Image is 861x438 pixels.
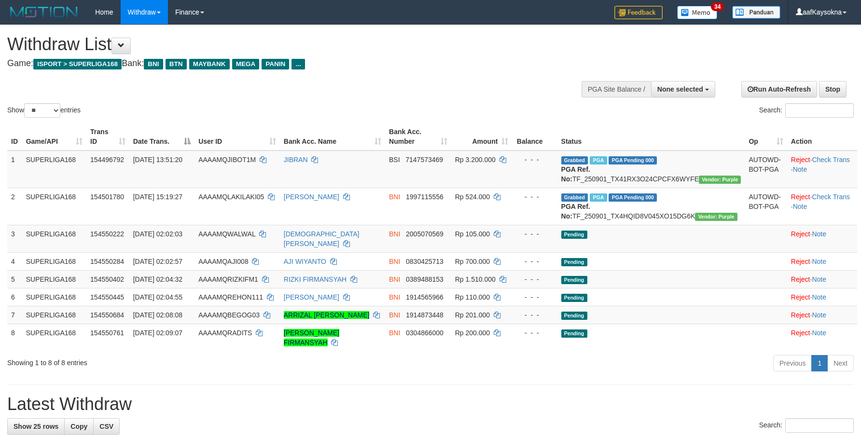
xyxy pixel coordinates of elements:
[133,311,182,319] span: [DATE] 02:08:08
[7,306,22,324] td: 7
[787,324,857,351] td: ·
[819,81,847,97] a: Stop
[406,329,444,337] span: Copy 0304866000 to clipboard
[86,123,129,151] th: Trans ID: activate to sort column ascending
[791,258,810,265] a: Reject
[284,329,339,346] a: [PERSON_NAME] FIRMANSYAH
[582,81,651,97] div: PGA Site Balance /
[791,311,810,319] a: Reject
[812,311,826,319] a: Note
[90,275,124,283] span: 154550402
[70,423,87,430] span: Copy
[133,258,182,265] span: [DATE] 02:02:57
[791,293,810,301] a: Reject
[516,292,553,302] div: - - -
[695,213,737,221] span: Vendor URL: https://trx4.1velocity.biz
[787,225,857,252] td: ·
[785,418,854,433] input: Search:
[827,355,854,371] a: Next
[22,188,86,225] td: SUPERLIGA168
[284,230,360,247] a: [DEMOGRAPHIC_DATA][PERSON_NAME]
[284,193,339,201] a: [PERSON_NAME]
[773,355,812,371] a: Previous
[22,252,86,270] td: SUPERLIGA168
[812,230,826,238] a: Note
[787,288,857,306] td: ·
[657,85,703,93] span: None selected
[389,193,400,201] span: BNI
[7,35,564,54] h1: Withdraw List
[406,293,444,301] span: Copy 1914565966 to clipboard
[133,275,182,283] span: [DATE] 02:04:32
[7,395,854,414] h1: Latest Withdraw
[557,123,745,151] th: Status
[455,293,490,301] span: Rp 110.000
[557,188,745,225] td: TF_250901_TX4HQID8V045XO15DG6K
[7,225,22,252] td: 3
[561,312,587,320] span: Pending
[198,311,260,319] span: AAAAMQBEGOG03
[406,258,444,265] span: Copy 0830425713 to clipboard
[133,156,182,164] span: [DATE] 13:51:20
[284,293,339,301] a: [PERSON_NAME]
[455,230,490,238] span: Rp 105.000
[793,203,807,210] a: Note
[90,193,124,201] span: 154501780
[785,103,854,118] input: Search:
[284,258,326,265] a: AJI WIYANTO
[516,310,553,320] div: - - -
[198,193,264,201] span: AAAAMQLAKILAKI05
[194,123,280,151] th: User ID: activate to sort column ascending
[262,59,289,69] span: PANIN
[22,151,86,188] td: SUPERLIGA168
[90,156,124,164] span: 154496792
[198,293,263,301] span: AAAAMQREHON111
[561,276,587,284] span: Pending
[759,103,854,118] label: Search:
[561,294,587,302] span: Pending
[133,329,182,337] span: [DATE] 02:09:07
[144,59,163,69] span: BNI
[791,193,810,201] a: Reject
[561,156,588,164] span: Grabbed
[7,270,22,288] td: 5
[7,123,22,151] th: ID
[455,258,490,265] span: Rp 700.000
[389,258,400,265] span: BNI
[787,306,857,324] td: ·
[24,103,60,118] select: Showentries
[7,324,22,351] td: 8
[812,329,826,337] a: Note
[561,231,587,239] span: Pending
[22,123,86,151] th: Game/API: activate to sort column ascending
[516,274,553,284] div: - - -
[787,270,857,288] td: ·
[791,230,810,238] a: Reject
[406,230,444,238] span: Copy 2005070569 to clipboard
[90,293,124,301] span: 154550445
[90,258,124,265] span: 154550284
[232,59,260,69] span: MEGA
[22,306,86,324] td: SUPERLIGA168
[389,293,400,301] span: BNI
[791,156,810,164] a: Reject
[284,275,347,283] a: RIZKI FIRMANSYAH
[455,311,490,319] span: Rp 201.000
[93,418,120,435] a: CSV
[590,193,607,202] span: Marked by aafsoycanthlai
[14,423,58,430] span: Show 25 rows
[732,6,780,19] img: panduan.png
[557,151,745,188] td: TF_250901_TX41RX3O24CPCFX6WYFE
[7,188,22,225] td: 2
[389,156,400,164] span: BSI
[609,193,657,202] span: PGA Pending
[455,275,496,283] span: Rp 1.510.000
[406,311,444,319] span: Copy 1914873448 to clipboard
[561,258,587,266] span: Pending
[745,123,787,151] th: Op: activate to sort column ascending
[406,275,444,283] span: Copy 0389488153 to clipboard
[64,418,94,435] a: Copy
[512,123,557,151] th: Balance
[561,193,588,202] span: Grabbed
[22,225,86,252] td: SUPERLIGA168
